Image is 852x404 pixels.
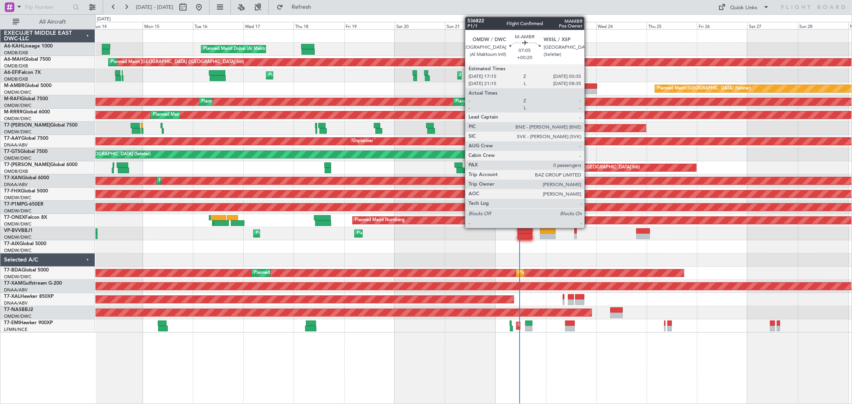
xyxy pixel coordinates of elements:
div: Tue 23 [546,22,596,29]
div: Planned Maint [GEOGRAPHIC_DATA] ([GEOGRAPHIC_DATA] Intl) [111,56,244,68]
span: T7-[PERSON_NAME] [4,123,50,128]
a: T7-NASBBJ2 [4,307,33,312]
span: A6-KAH [4,44,22,49]
span: VP-BVV [4,228,21,233]
div: Planned Maint Dubai (Al Maktoum Intl) [518,267,597,279]
div: Wed 24 [596,22,647,29]
a: OMDW/DWC [4,103,32,109]
div: Planned Maint Dubai (Al Maktoum Intl) [201,96,280,108]
div: Mon 22 [495,22,546,29]
span: All Aircraft [21,19,84,25]
a: LFMN/NCE [4,327,28,333]
span: T7-P1MP [4,202,24,207]
span: A6-MAH [4,57,24,62]
div: Planned Maint Dubai (Al Maktoum Intl) [506,109,584,121]
div: Wed 17 [243,22,294,29]
div: Planned Maint Dubai (Al Maktoum Intl) [514,83,593,95]
div: Thu 18 [294,22,344,29]
a: M-RAFIGlobal 7500 [4,97,48,101]
button: All Aircraft [9,16,87,28]
div: Planned Maint [GEOGRAPHIC_DATA] ([GEOGRAPHIC_DATA] Intl) [468,56,602,68]
div: Planned Maint Dubai (Al Maktoum Intl) [159,175,238,187]
a: T7-EMIHawker 900XP [4,321,53,325]
a: VP-BVVBBJ1 [4,228,33,233]
a: T7-XANGlobal 6000 [4,176,49,180]
span: A6-EFI [4,70,19,75]
div: Planned Maint Dubai (Al Maktoum Intl) [357,228,435,240]
a: OMDW/DWC [4,234,32,240]
button: Quick Links [715,1,774,14]
a: T7-[PERSON_NAME]Global 6000 [4,162,77,167]
a: M-AMBRGlobal 5000 [4,83,52,88]
div: Sat 20 [395,22,445,29]
span: M-RRRR [4,110,23,115]
span: Refresh [285,4,318,10]
span: T7-XAM [4,281,22,286]
span: M-AMBR [4,83,24,88]
div: Unplanned Maint [GEOGRAPHIC_DATA] (Al Maktoum Intl) [352,135,471,147]
div: Planned Maint Dubai (Al Maktoum Intl) [556,96,635,108]
a: DNAA/ABV [4,300,28,306]
a: OMDW/DWC [4,274,32,280]
span: T7-FHX [4,189,21,194]
div: Mon 15 [143,22,193,29]
a: OMDB/DXB [4,168,28,174]
div: Planned Maint [GEOGRAPHIC_DATA] [518,320,595,332]
a: T7-XALHawker 850XP [4,294,54,299]
a: OMDW/DWC [4,195,32,201]
span: T7-AAY [4,136,21,141]
div: Sun 21 [445,22,495,29]
div: Planned Maint [GEOGRAPHIC_DATA] (Seletar) [657,83,751,95]
span: T7-EMI [4,321,20,325]
a: DNAA/ABV [4,142,28,148]
a: T7-GTSGlobal 7500 [4,149,48,154]
div: Planned Maint Nurnberg [355,214,405,226]
span: T7-XAL [4,294,20,299]
a: OMDW/DWC [4,248,32,253]
span: T7-XAN [4,176,22,180]
a: T7-XAMGulfstream G-200 [4,281,62,286]
div: Fri 19 [344,22,395,29]
div: Planned Maint Dubai (Al Maktoum Intl) [153,109,232,121]
div: Fri 26 [697,22,747,29]
div: Thu 25 [647,22,697,29]
span: T7-AIX [4,242,19,246]
div: Planned Maint [GEOGRAPHIC_DATA] ([GEOGRAPHIC_DATA]) [268,69,394,81]
input: Trip Number [24,1,70,13]
span: T7-[PERSON_NAME] [4,162,50,167]
div: Planned Maint Dubai (Al Maktoum Intl) [256,228,334,240]
span: T7-NAS [4,307,22,312]
a: A6-MAHGlobal 7500 [4,57,51,62]
a: OMDW/DWC [4,116,32,122]
a: OMDB/DXB [4,50,28,56]
a: T7-BDAGlobal 5000 [4,268,49,273]
span: T7-GTS [4,149,20,154]
button: Refresh [273,1,321,14]
span: M-RAFI [4,97,21,101]
div: Tue 16 [193,22,243,29]
span: T7-ONEX [4,215,25,220]
a: OMDW/DWC [4,208,32,214]
span: [DATE] - [DATE] [136,4,173,11]
a: A6-KAHLineage 1000 [4,44,53,49]
a: T7-AIXGlobal 5000 [4,242,46,246]
div: Quick Links [731,4,758,12]
a: M-RRRRGlobal 6000 [4,110,50,115]
a: T7-FHXGlobal 5000 [4,189,48,194]
div: AOG Maint [GEOGRAPHIC_DATA] (Dubai Intl) [508,69,602,81]
div: Planned Maint [GEOGRAPHIC_DATA] ([GEOGRAPHIC_DATA] Intl) [506,162,640,174]
a: OMDW/DWC [4,313,32,319]
div: Planned Maint Dubai (Al Maktoum Intl) [254,267,332,279]
div: AOG Maint [GEOGRAPHIC_DATA] (Seletar) [63,149,151,160]
div: Sat 27 [747,22,798,29]
div: Sun 28 [798,22,848,29]
div: Planned Maint Dubai (Al Maktoum Intl) [203,43,282,55]
span: T7-BDA [4,268,22,273]
div: Planned Maint Dubai (Al Maktoum Intl) [506,122,585,134]
div: [DATE] [97,16,111,23]
a: T7-[PERSON_NAME]Global 7500 [4,123,77,128]
div: AOG Maint [460,69,483,81]
a: OMDB/DXB [4,76,28,82]
a: OMDW/DWC [4,89,32,95]
div: Planned Maint Dubai (Al Maktoum Intl) [510,175,589,187]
